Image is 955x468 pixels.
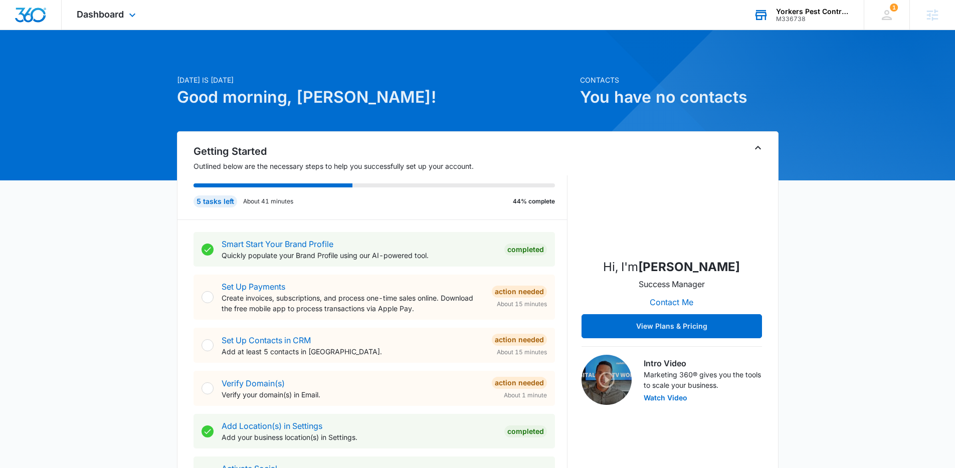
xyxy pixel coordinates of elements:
[222,239,333,249] a: Smart Start Your Brand Profile
[492,377,547,389] div: Action Needed
[504,425,547,437] div: Completed
[622,150,722,250] img: Claudia Flores
[222,282,285,292] a: Set Up Payments
[194,161,567,171] p: Outlined below are the necessary steps to help you successfully set up your account.
[492,334,547,346] div: Action Needed
[194,144,567,159] h2: Getting Started
[177,85,574,109] h1: Good morning, [PERSON_NAME]!
[513,197,555,206] p: 44% complete
[222,421,322,431] a: Add Location(s) in Settings
[638,260,740,274] strong: [PERSON_NAME]
[222,432,496,442] p: Add your business location(s) in Settings.
[504,391,547,400] span: About 1 minute
[497,300,547,309] span: About 15 minutes
[580,85,779,109] h1: You have no contacts
[644,394,687,401] button: Watch Video
[222,335,311,345] a: Set Up Contacts in CRM
[582,314,762,338] button: View Plans & Pricing
[222,293,484,314] p: Create invoices, subscriptions, and process one-time sales online. Download the free mobile app t...
[890,4,898,12] span: 1
[243,197,293,206] p: About 41 minutes
[497,348,547,357] span: About 15 minutes
[752,142,764,154] button: Toggle Collapse
[582,355,632,405] img: Intro Video
[890,4,898,12] div: notifications count
[492,286,547,298] div: Action Needed
[644,357,762,369] h3: Intro Video
[222,250,496,261] p: Quickly populate your Brand Profile using our AI-powered tool.
[504,244,547,256] div: Completed
[177,75,574,85] p: [DATE] is [DATE]
[776,8,849,16] div: account name
[222,346,484,357] p: Add at least 5 contacts in [GEOGRAPHIC_DATA].
[776,16,849,23] div: account id
[644,369,762,390] p: Marketing 360® gives you the tools to scale your business.
[640,290,703,314] button: Contact Me
[194,195,237,207] div: 5 tasks left
[222,389,484,400] p: Verify your domain(s) in Email.
[77,9,124,20] span: Dashboard
[222,378,285,388] a: Verify Domain(s)
[603,258,740,276] p: Hi, I'm
[639,278,705,290] p: Success Manager
[580,75,779,85] p: Contacts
